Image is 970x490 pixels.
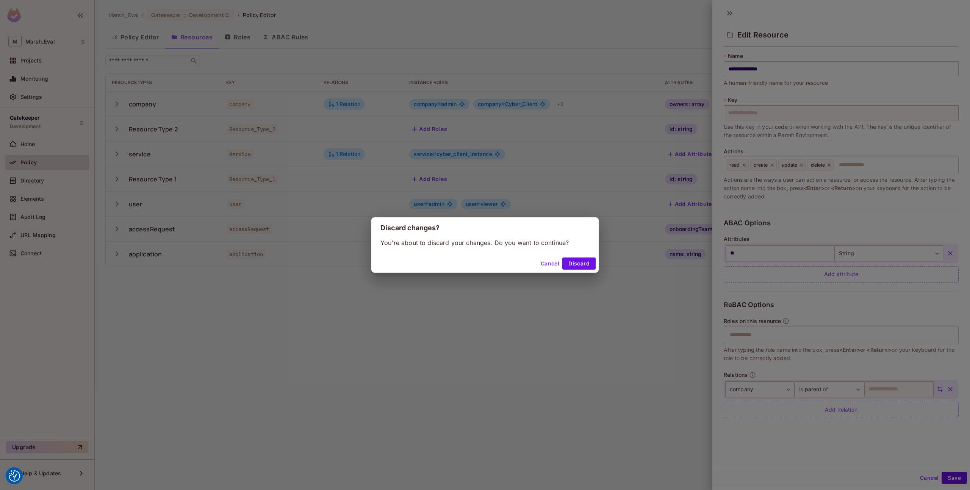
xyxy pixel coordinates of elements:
[380,239,590,247] p: You're about to discard your changes. Do you want to continue?
[9,470,20,482] button: Consent Preferences
[562,257,596,270] button: Discard
[371,217,599,239] h2: Discard changes?
[538,257,562,270] button: Cancel
[9,470,20,482] img: Revisit consent button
